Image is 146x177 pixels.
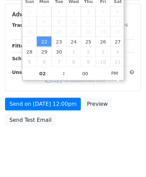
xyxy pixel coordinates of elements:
span: October 4, 2025 [110,47,125,57]
strong: Unsubscribe [12,70,45,75]
span: September 20, 2025 [110,26,125,36]
span: September 3, 2025 [66,6,81,16]
span: October 9, 2025 [81,57,96,67]
span: September 25, 2025 [81,36,96,47]
input: Minute [65,67,106,80]
span: October 7, 2025 [51,57,66,67]
span: October 2, 2025 [81,47,96,57]
span: October 1, 2025 [66,47,81,57]
a: Copy unsubscribe link [45,77,105,83]
span: September 7, 2025 [22,16,37,26]
span: September 21, 2025 [22,36,37,47]
span: Click to toggle [106,67,124,80]
span: September 13, 2025 [110,16,125,26]
a: Preview [83,98,112,110]
span: September 29, 2025 [37,47,51,57]
span: September 6, 2025 [110,6,125,16]
span: September 5, 2025 [96,6,110,16]
a: Send on [DATE] 12:00pm [5,98,81,110]
span: September 16, 2025 [51,26,66,36]
h5: Advanced [12,11,134,18]
span: September 12, 2025 [96,16,110,26]
span: September 24, 2025 [66,36,81,47]
span: October 10, 2025 [96,57,110,67]
span: October 11, 2025 [110,57,125,67]
span: September 9, 2025 [51,16,66,26]
a: Send Test Email [5,114,56,126]
span: September 22, 2025 [37,36,51,47]
span: September 18, 2025 [81,26,96,36]
iframe: Chat Widget [113,145,146,177]
span: September 14, 2025 [22,26,37,36]
span: September 19, 2025 [96,26,110,36]
span: September 23, 2025 [51,36,66,47]
span: September 8, 2025 [37,16,51,26]
span: September 17, 2025 [66,26,81,36]
span: September 10, 2025 [66,16,81,26]
span: September 26, 2025 [96,36,110,47]
span: September 11, 2025 [81,16,96,26]
span: September 27, 2025 [110,36,125,47]
span: : [63,67,65,80]
span: October 5, 2025 [22,57,37,67]
span: October 6, 2025 [37,57,51,67]
span: September 28, 2025 [22,47,37,57]
input: Hour [22,67,63,80]
strong: Schedule [12,56,36,61]
strong: Tracking [12,22,34,28]
span: September 15, 2025 [37,26,51,36]
span: September 4, 2025 [81,6,96,16]
span: September 1, 2025 [37,6,51,16]
span: September 30, 2025 [51,47,66,57]
strong: Filters [12,43,29,49]
span: October 8, 2025 [66,57,81,67]
span: August 31, 2025 [22,6,37,16]
span: September 2, 2025 [51,6,66,16]
span: October 3, 2025 [96,47,110,57]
